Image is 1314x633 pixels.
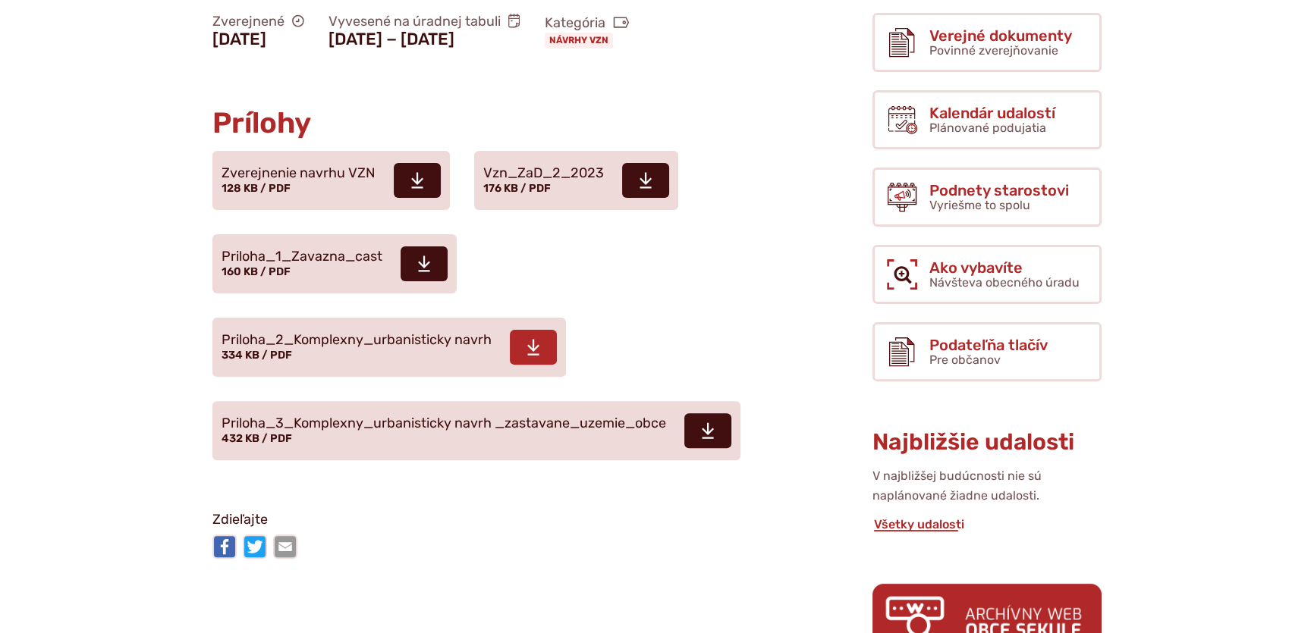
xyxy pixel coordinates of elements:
[929,27,1072,44] span: Verejné dokumenty
[872,245,1102,304] a: Ako vybavíte Návšteva obecného úradu
[222,333,492,348] span: Priloha_2_Komplexny_urbanisticky navrh
[222,166,376,181] span: Zverejnenie navrhu VZN
[929,121,1046,135] span: Plánované podujatia
[212,318,566,377] a: Priloha_2_Komplexny_urbanisticky navrh 334 KB / PDF
[929,259,1080,276] span: Ako vybavíte
[212,234,457,293] a: Priloha_1_Zavazna_cast 160 KB / PDF
[872,430,1102,455] h3: Najbližšie udalosti
[872,517,966,531] a: Všetky udalosti
[872,90,1102,149] a: Kalendár udalostí Plánované podujatia
[545,33,613,48] a: Návrhy VZN
[222,265,291,278] span: 160 KB / PDF
[222,432,292,445] span: 432 KB / PDF
[212,13,304,30] span: Zverejnené
[212,108,751,139] h2: Prílohy
[212,151,450,210] a: Zverejnenie navrhu VZN 128 KB / PDF
[212,509,751,531] p: Zdieľajte
[483,182,551,195] span: 176 KB / PDF
[212,30,304,49] figcaption: [DATE]
[872,13,1102,72] a: Verejné dokumenty Povinné zverejňovanie
[222,249,382,265] span: Priloha_1_Zavazna_cast
[872,466,1102,506] p: V najbližšej budúcnosti nie sú naplánované žiadne udalosti.
[222,416,666,431] span: Priloha_3_Komplexny_urbanisticky navrh _zastavane_uzemie_obce
[212,401,740,460] a: Priloha_3_Komplexny_urbanisticky navrh _zastavane_uzemie_obce 432 KB / PDF
[328,13,520,30] span: Vyvesené na úradnej tabuli
[483,166,604,181] span: Vzn_ZaD_2_2023
[243,534,267,559] img: Zdieľať na Twitteri
[929,182,1069,199] span: Podnety starostovi
[273,534,297,559] img: Zdieľať e-mailom
[929,337,1048,353] span: Podateľňa tlačív
[929,198,1030,212] span: Vyriešme to spolu
[222,349,292,362] span: 334 KB / PDF
[545,14,630,32] span: Kategória
[212,534,237,559] img: Zdieľať na Facebooku
[474,151,678,210] a: Vzn_ZaD_2_2023 176 KB / PDF
[328,30,520,49] figcaption: [DATE] − [DATE]
[929,105,1055,121] span: Kalendár udalostí
[929,275,1080,290] span: Návšteva obecného úradu
[872,168,1102,227] a: Podnety starostovi Vyriešme to spolu
[929,353,1001,367] span: Pre občanov
[872,322,1102,381] a: Podateľňa tlačív Pre občanov
[222,182,291,195] span: 128 KB / PDF
[929,43,1058,58] span: Povinné zverejňovanie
